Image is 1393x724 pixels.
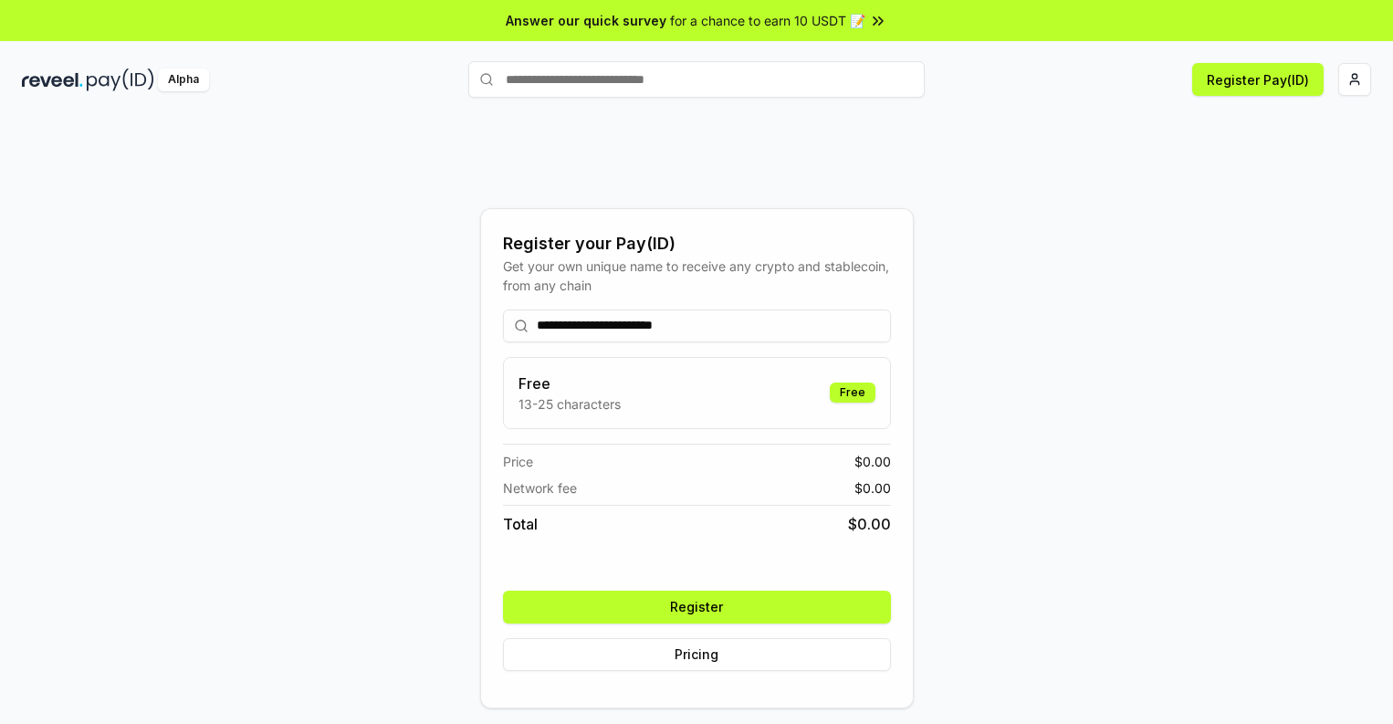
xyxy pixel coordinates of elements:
[503,591,891,624] button: Register
[158,68,209,91] div: Alpha
[506,11,666,30] span: Answer our quick survey
[518,394,621,414] p: 13-25 characters
[503,231,891,257] div: Register your Pay(ID)
[503,638,891,671] button: Pricing
[503,513,538,535] span: Total
[503,452,533,471] span: Price
[1192,63,1324,96] button: Register Pay(ID)
[503,257,891,295] div: Get your own unique name to receive any crypto and stablecoin, from any chain
[848,513,891,535] span: $ 0.00
[503,478,577,498] span: Network fee
[670,11,865,30] span: for a chance to earn 10 USDT 📝
[22,68,83,91] img: reveel_dark
[854,452,891,471] span: $ 0.00
[87,68,154,91] img: pay_id
[830,383,875,403] div: Free
[854,478,891,498] span: $ 0.00
[518,372,621,394] h3: Free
